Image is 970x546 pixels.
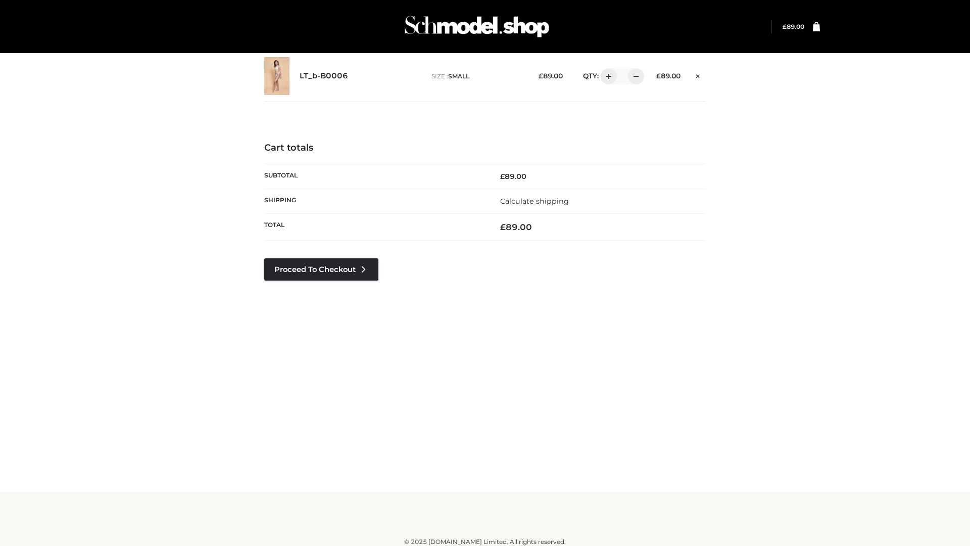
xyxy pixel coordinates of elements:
bdi: 89.00 [539,72,563,80]
h4: Cart totals [264,143,706,154]
span: £ [500,172,505,181]
span: £ [539,72,543,80]
th: Total [264,214,485,241]
bdi: 89.00 [783,23,804,30]
p: size : [431,72,523,81]
th: Shipping [264,189,485,213]
a: Calculate shipping [500,197,569,206]
span: £ [500,222,506,232]
a: LT_b-B0006 [300,71,348,81]
bdi: 89.00 [500,222,532,232]
bdi: 89.00 [656,72,681,80]
span: £ [783,23,787,30]
span: £ [656,72,661,80]
th: Subtotal [264,164,485,189]
a: Proceed to Checkout [264,258,378,281]
a: £89.00 [783,23,804,30]
span: SMALL [448,72,469,80]
bdi: 89.00 [500,172,526,181]
a: Remove this item [691,68,706,81]
div: QTY: [573,68,641,84]
img: Schmodel Admin 964 [401,7,553,47]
